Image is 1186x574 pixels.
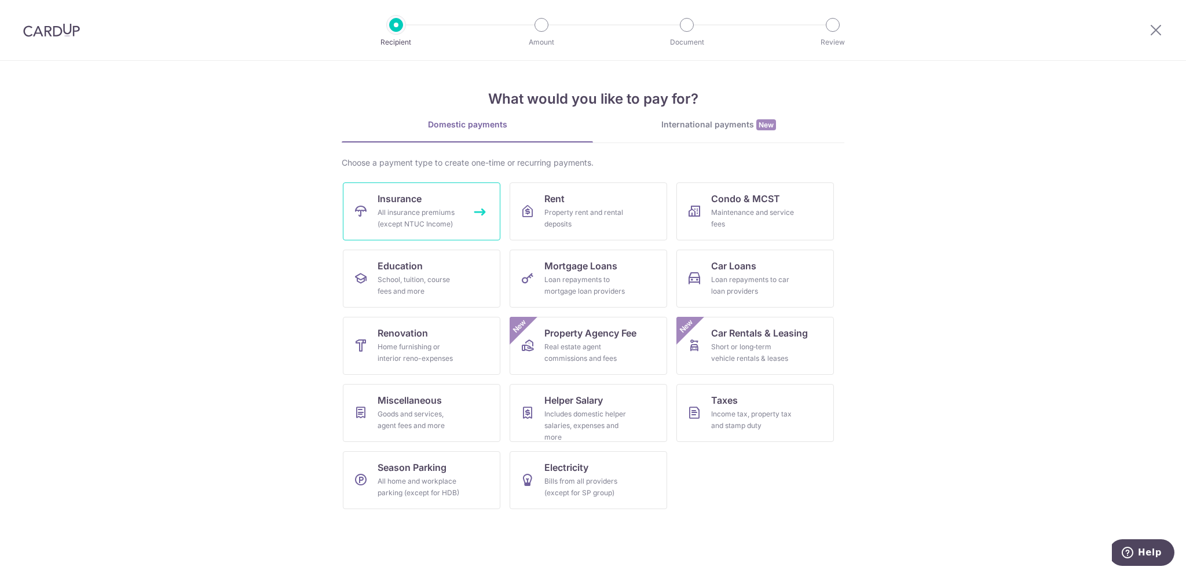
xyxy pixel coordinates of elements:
[676,182,834,240] a: Condo & MCSTMaintenance and service fees
[378,207,461,230] div: All insurance premiums (except NTUC Income)
[593,119,844,131] div: International payments
[342,89,844,109] h4: What would you like to pay for?
[676,384,834,442] a: TaxesIncome tax, property tax and stamp duty
[378,408,461,432] div: Goods and services, agent fees and more
[711,408,795,432] div: Income tax, property tax and stamp duty
[343,451,500,509] a: Season ParkingAll home and workplace parking (except for HDB)
[343,182,500,240] a: InsuranceAll insurance premiums (except NTUC Income)
[23,23,80,37] img: CardUp
[790,36,876,48] p: Review
[676,317,834,375] a: Car Rentals & LeasingShort or long‑term vehicle rentals & leasesNew
[510,384,667,442] a: Helper SalaryIncludes domestic helper salaries, expenses and more
[544,207,628,230] div: Property rent and rental deposits
[378,393,442,407] span: Miscellaneous
[711,393,738,407] span: Taxes
[378,274,461,297] div: School, tuition, course fees and more
[544,460,588,474] span: Electricity
[342,119,593,130] div: Domestic payments
[644,36,730,48] p: Document
[499,36,584,48] p: Amount
[711,259,756,273] span: Car Loans
[544,274,628,297] div: Loan repayments to mortgage loan providers
[378,476,461,499] div: All home and workplace parking (except for HDB)
[343,317,500,375] a: RenovationHome furnishing or interior reno-expenses
[510,451,667,509] a: ElectricityBills from all providers (except for SP group)
[677,317,696,336] span: New
[353,36,439,48] p: Recipient
[544,393,603,407] span: Helper Salary
[378,326,428,340] span: Renovation
[676,250,834,308] a: Car LoansLoan repayments to car loan providers
[544,259,617,273] span: Mortgage Loans
[544,326,636,340] span: Property Agency Fee
[711,341,795,364] div: Short or long‑term vehicle rentals & leases
[342,157,844,169] div: Choose a payment type to create one-time or recurring payments.
[378,259,423,273] span: Education
[1112,539,1174,568] iframe: Opens a widget where you can find more information
[711,192,780,206] span: Condo & MCST
[510,250,667,308] a: Mortgage LoansLoan repayments to mortgage loan providers
[544,408,628,443] div: Includes domestic helper salaries, expenses and more
[711,207,795,230] div: Maintenance and service fees
[544,476,628,499] div: Bills from all providers (except for SP group)
[343,250,500,308] a: EducationSchool, tuition, course fees and more
[343,384,500,442] a: MiscellaneousGoods and services, agent fees and more
[378,341,461,364] div: Home furnishing or interior reno-expenses
[544,192,565,206] span: Rent
[510,182,667,240] a: RentProperty rent and rental deposits
[756,119,776,130] span: New
[378,460,446,474] span: Season Parking
[378,192,422,206] span: Insurance
[711,274,795,297] div: Loan repayments to car loan providers
[544,341,628,364] div: Real estate agent commissions and fees
[510,317,667,375] a: Property Agency FeeReal estate agent commissions and feesNew
[510,317,529,336] span: New
[711,326,808,340] span: Car Rentals & Leasing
